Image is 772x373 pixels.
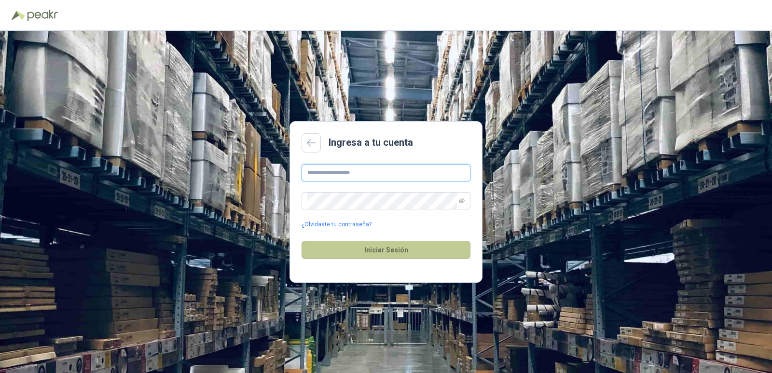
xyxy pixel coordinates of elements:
span: eye-invisible [459,198,465,204]
img: Logo [12,11,25,20]
h2: Ingresa a tu cuenta [329,135,413,150]
button: Iniciar Sesión [302,241,470,259]
a: ¿Olvidaste tu contraseña? [302,220,372,229]
img: Peakr [27,10,58,21]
